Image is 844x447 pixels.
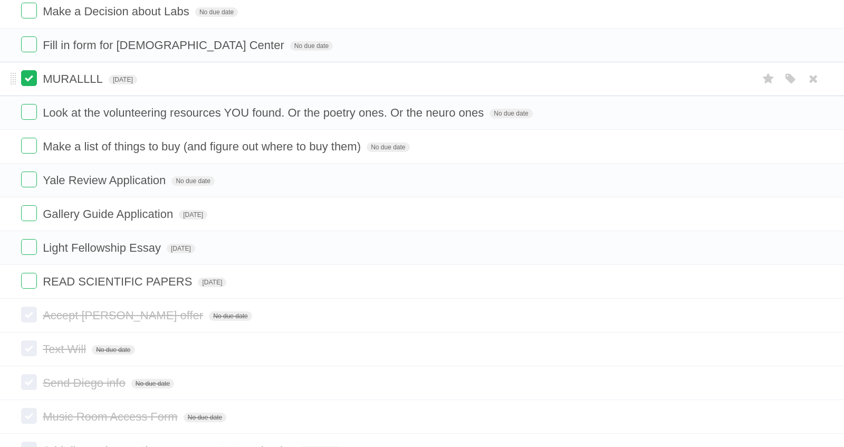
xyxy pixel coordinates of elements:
[43,410,180,423] span: Music Room Access Form
[43,72,105,85] span: MURALLLL
[21,3,37,18] label: Done
[21,172,37,187] label: Done
[92,345,135,355] span: No due date
[198,278,226,287] span: [DATE]
[179,210,207,220] span: [DATE]
[21,408,37,424] label: Done
[21,36,37,52] label: Done
[43,241,164,254] span: Light Fellowship Essay
[21,205,37,221] label: Done
[21,138,37,154] label: Done
[367,142,409,152] span: No due date
[43,140,363,153] span: Make a list of things to buy (and figure out where to buy them)
[43,207,176,221] span: Gallery Guide Application
[21,307,37,322] label: Done
[21,104,37,120] label: Done
[43,39,287,52] span: Fill in form for [DEMOGRAPHIC_DATA] Center
[759,70,779,88] label: Star task
[171,176,214,186] span: No due date
[21,239,37,255] label: Done
[167,244,195,253] span: [DATE]
[43,106,486,119] span: Look at the volunteering resources YOU found. Or the poetry ones. Or the neuro ones
[43,174,168,187] span: Yale Review Application
[43,5,192,18] span: Make a Decision about Labs
[209,311,252,321] span: No due date
[21,340,37,356] label: Done
[184,413,226,422] span: No due date
[131,379,174,388] span: No due date
[43,309,206,322] span: Accept [PERSON_NAME] offer
[290,41,333,51] span: No due date
[43,275,195,288] span: READ SCIENTIFIC PAPERS
[21,374,37,390] label: Done
[109,75,137,84] span: [DATE]
[195,7,238,17] span: No due date
[43,376,128,389] span: Send Diego info
[21,273,37,289] label: Done
[43,343,89,356] span: Text Will
[21,70,37,86] label: Done
[490,109,532,118] span: No due date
